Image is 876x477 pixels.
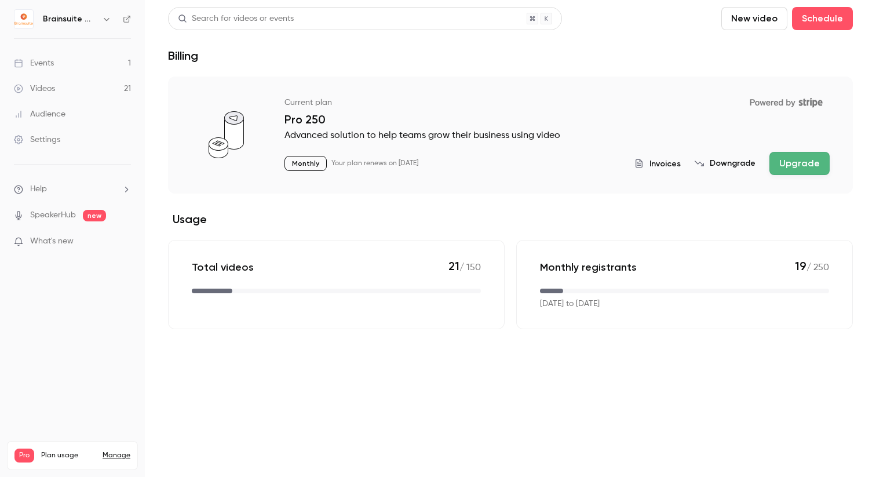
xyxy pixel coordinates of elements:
button: Invoices [634,158,681,170]
span: Plan usage [41,451,96,460]
button: Upgrade [769,152,830,175]
h2: Usage [168,212,853,226]
div: Settings [14,134,60,145]
button: Downgrade [695,158,755,169]
p: Advanced solution to help teams grow their business using video [284,129,830,143]
p: Monthly registrants [540,260,637,274]
div: Events [14,57,54,69]
span: Pro [14,449,34,463]
p: Your plan renews on [DATE] [331,159,418,168]
button: New video [721,7,787,30]
span: Help [30,183,47,195]
span: 21 [448,259,459,273]
p: [DATE] to [DATE] [540,298,600,310]
li: help-dropdown-opener [14,183,131,195]
span: 19 [795,259,806,273]
a: SpeakerHub [30,209,76,221]
p: Total videos [192,260,254,274]
iframe: Noticeable Trigger [117,236,131,247]
span: What's new [30,235,74,247]
div: Audience [14,108,65,120]
h6: Brainsuite Webinars [43,13,97,25]
section: billing [168,77,853,329]
p: / 250 [795,259,829,275]
img: Brainsuite Webinars [14,10,33,28]
span: new [83,210,106,221]
p: Current plan [284,97,332,108]
h1: Billing [168,49,198,63]
p: Monthly [284,156,327,171]
a: Manage [103,451,130,460]
button: Schedule [792,7,853,30]
p: Pro 250 [284,112,830,126]
div: Search for videos or events [178,13,294,25]
span: Invoices [649,158,681,170]
p: / 150 [448,259,481,275]
div: Videos [14,83,55,94]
